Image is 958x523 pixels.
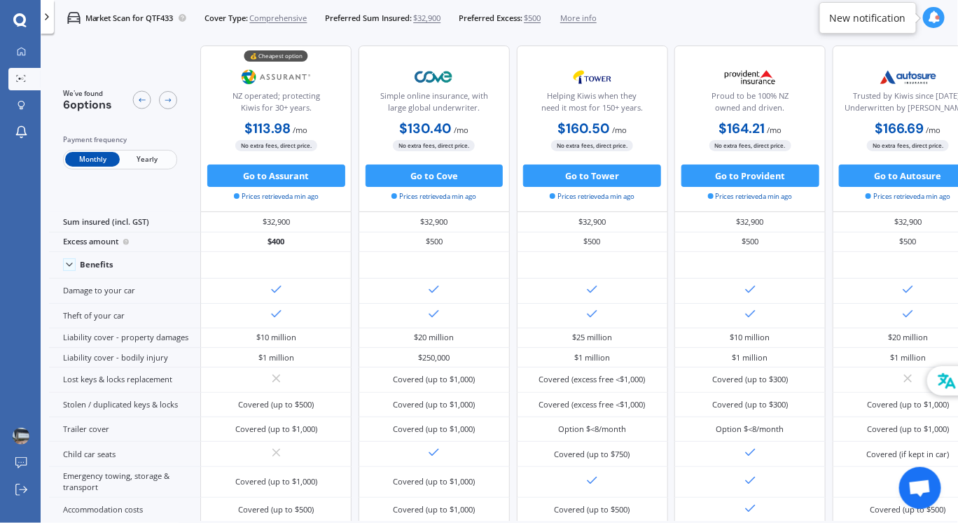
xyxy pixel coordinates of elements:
div: Covered (excess free <$1,000) [539,399,646,410]
span: 6 options [63,97,112,112]
div: $400 [200,232,352,252]
div: $500 [674,232,826,252]
div: 💰 Cheapest option [244,50,308,62]
div: Covered (up to $500) [238,504,314,515]
div: $250,000 [418,352,450,363]
span: / mo [767,125,782,135]
span: / mo [293,125,307,135]
span: No extra fees, direct price. [867,140,949,151]
div: $500 [517,232,668,252]
div: Covered (up to $300) [712,399,788,410]
div: Covered (up to $1,000) [393,424,475,435]
div: Lost keys & locks replacement [49,368,200,392]
div: Covered (excess free <$1,000) [539,374,646,385]
span: More info [560,13,597,24]
div: Damage to your car [49,279,200,303]
span: / mo [612,125,627,135]
span: No extra fees, direct price. [393,140,475,151]
span: Preferred Sum Insured: [325,13,412,24]
div: Covered (up to $1,000) [393,504,475,515]
button: Go to Assurant [207,165,345,187]
p: Market Scan for QTF433 [85,13,174,24]
div: Covered (up to $300) [712,374,788,385]
span: / mo [926,125,941,135]
div: Simple online insurance, with large global underwriter. [368,90,500,118]
div: Trailer cover [49,417,200,442]
span: Prices retrieved a min ago [234,192,319,202]
div: Proud to be 100% NZ owned and driven. [684,90,816,118]
div: $1 million [258,352,294,363]
img: Cove.webp [397,63,471,91]
img: Provident.png [713,63,787,91]
span: Prices retrieved a min ago [391,192,476,202]
div: Covered (up to $500) [238,399,314,410]
img: Assurant.png [239,63,314,91]
div: $20 million [414,332,454,343]
div: $1 million [574,352,610,363]
button: Go to Provident [681,165,819,187]
div: Theft of your car [49,304,200,328]
span: / mo [454,125,468,135]
div: $10 million [256,332,296,343]
button: Go to Tower [523,165,661,187]
div: Covered (up to $1,000) [867,399,949,410]
div: Covered (up to $1,000) [235,476,317,487]
div: Liability cover - bodily injury [49,348,200,368]
div: $25 million [572,332,612,343]
div: Covered (up to $1,000) [393,374,475,385]
div: Covered (up to $1,000) [393,399,475,410]
span: Yearly [120,152,174,167]
div: Covered (up to $1,000) [235,424,317,435]
div: Emergency towing, storage & transport [49,467,200,498]
img: Tower.webp [555,63,630,91]
div: Covered (if kept in car) [867,449,950,460]
div: Covered (up to $750) [555,449,630,460]
a: Open chat [899,467,941,509]
div: $1 million [733,352,768,363]
div: $20 million [888,332,928,343]
span: Cover Type: [204,13,248,24]
div: $500 [359,232,510,252]
span: Prices retrieved a min ago [866,192,950,202]
span: Comprehensive [250,13,307,24]
div: $1 million [890,352,926,363]
div: Stolen / duplicated keys & locks [49,393,200,417]
span: We've found [63,89,112,99]
b: $113.98 [244,120,291,137]
span: Prices retrieved a min ago [550,192,634,202]
span: No extra fees, direct price. [551,140,633,151]
span: Preferred Excess: [459,13,522,24]
div: $32,900 [200,212,352,232]
b: $164.21 [718,120,765,137]
div: Accommodation costs [49,498,200,522]
div: Payment frequency [63,134,177,146]
div: Liability cover - property damages [49,328,200,348]
b: $130.40 [399,120,452,137]
div: New notification [830,11,906,25]
div: $32,900 [674,212,826,232]
div: $32,900 [517,212,668,232]
img: Autosure.webp [871,63,945,91]
div: $10 million [730,332,770,343]
img: car.f15378c7a67c060ca3f3.svg [67,11,81,25]
span: No extra fees, direct price. [235,140,317,151]
span: Prices retrieved a min ago [708,192,793,202]
div: Child car seats [49,442,200,466]
div: Covered (up to $1,000) [867,424,949,435]
div: NZ operated; protecting Kiwis for 30+ years. [210,90,342,118]
span: $500 [524,13,541,24]
button: Go to Cove [366,165,504,187]
div: Excess amount [49,232,200,252]
div: $32,900 [359,212,510,232]
div: Covered (up to $500) [870,504,946,515]
b: $166.69 [875,120,924,137]
img: ACg8ocIVQhSdEBK6Lo9SeBeORdw92l2BKt3Nkz90PkoxUswstB_cQBJF=s96-c [13,428,29,445]
div: Option $<8/month [716,424,784,435]
span: Monthly [65,152,120,167]
span: No extra fees, direct price. [709,140,791,151]
div: Covered (up to $1,000) [393,476,475,487]
span: $32,900 [413,13,440,24]
div: Covered (up to $500) [555,504,630,515]
b: $160.50 [557,120,610,137]
div: Benefits [80,260,113,270]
